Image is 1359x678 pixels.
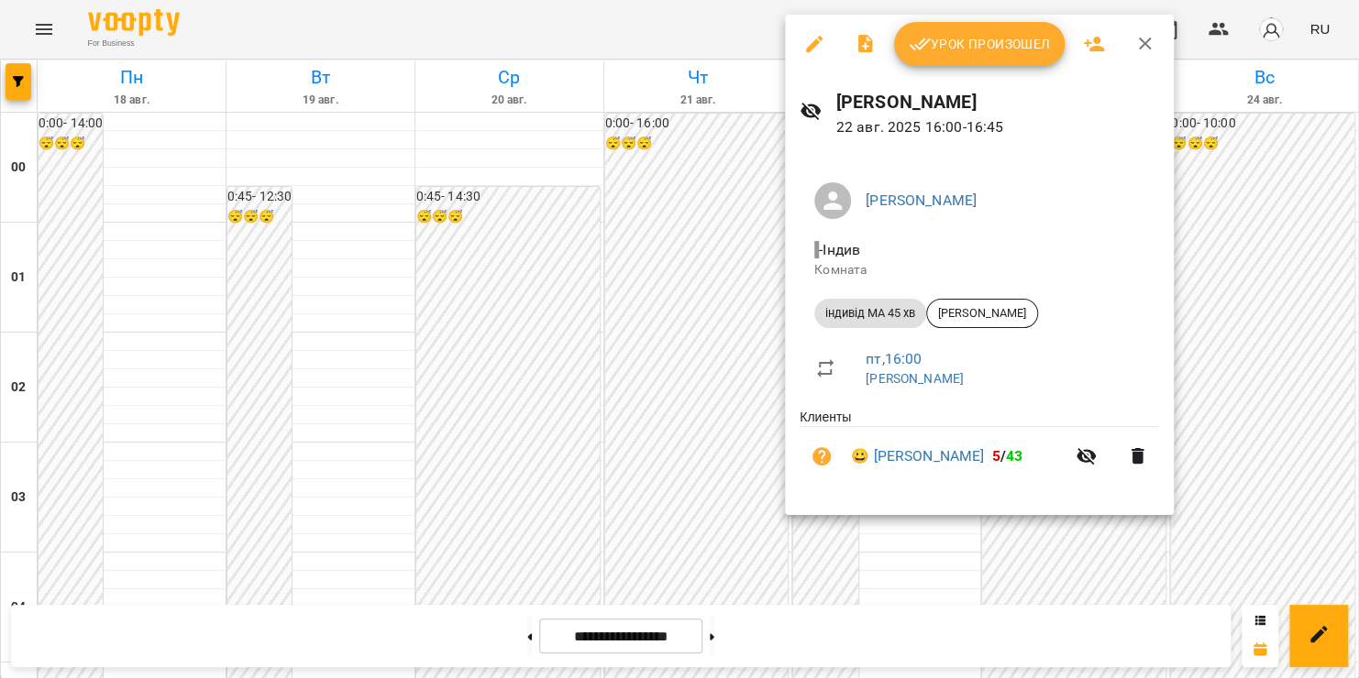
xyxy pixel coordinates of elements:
[836,116,1160,138] p: 22 авг. 2025 16:00 - 16:45
[866,191,977,209] a: [PERSON_NAME]
[836,88,1160,116] h6: [PERSON_NAME]
[814,305,926,322] span: індивід МА 45 хв
[991,447,1022,465] b: /
[800,434,844,478] button: Визит пока не оплачен. Добавить оплату?
[894,22,1065,66] button: Урок произошел
[909,33,1050,55] span: Урок произошел
[926,299,1038,328] div: [PERSON_NAME]
[927,305,1037,322] span: [PERSON_NAME]
[866,371,964,386] a: [PERSON_NAME]
[814,241,864,258] span: - Індив
[814,261,1144,279] p: Комната
[1006,447,1022,465] span: 43
[991,447,1000,465] span: 5
[866,350,922,367] a: пт , 16:00
[851,445,984,467] a: 😀 [PERSON_NAME]
[800,408,1159,493] ul: Клиенты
